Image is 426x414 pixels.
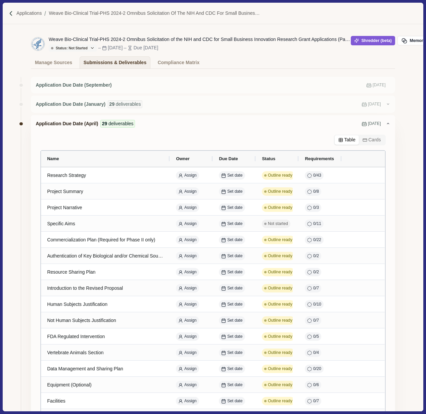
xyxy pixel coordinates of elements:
[368,101,381,107] span: [DATE]
[313,350,319,356] span: 0 / 4
[47,249,164,263] div: Authentication of Key Biological and/or Chemical Sources
[47,266,164,279] div: Resource Sharing Plan
[227,398,243,404] span: Set date
[184,269,197,275] span: Assign
[313,285,319,291] span: 0 / 7
[184,366,197,372] span: Assign
[36,120,98,127] span: Application Due Date (April)
[36,101,105,108] span: Application Due Date (January)
[268,334,292,340] span: Outline ready
[268,318,292,324] span: Outline ready
[262,156,275,161] span: Status
[184,253,197,259] span: Assign
[184,237,197,243] span: Assign
[313,205,319,211] span: 0 / 3
[268,173,292,179] span: Outline ready
[176,397,199,405] button: Assign
[219,381,245,389] button: Set date
[47,185,164,198] div: Project Summary
[219,156,238,161] span: Due Date
[227,350,243,356] span: Set date
[184,382,197,388] span: Assign
[176,236,199,244] button: Assign
[219,171,245,180] button: Set date
[268,382,292,388] span: Outline ready
[219,252,245,260] button: Set date
[227,382,243,388] span: Set date
[313,253,319,259] span: 0 / 2
[102,120,107,127] span: 29
[176,349,199,357] button: Assign
[176,300,199,309] button: Assign
[184,205,197,211] span: Assign
[268,205,292,211] span: Outline ready
[219,365,245,373] button: Set date
[36,82,111,89] span: Application Due Date (September)
[219,397,245,405] button: Set date
[373,82,386,88] span: [DATE]
[51,46,88,50] div: Status: Not Started
[16,10,42,17] p: Applications
[31,37,45,51] img: HHS.png
[219,284,245,292] button: Set date
[31,56,76,68] a: Manage Sources
[176,316,199,325] button: Assign
[154,56,203,68] a: Compliance Matrix
[219,300,245,309] button: Set date
[47,217,164,230] div: Specific Aims
[227,269,243,275] span: Set date
[47,233,164,246] div: Commercialization Plan (Required for Phase II only)
[313,398,319,404] span: 0 / 7
[227,318,243,324] span: Set date
[268,302,292,308] span: Outline ready
[184,285,197,291] span: Assign
[219,316,245,325] button: Set date
[313,366,321,372] span: 0 / 20
[219,332,245,341] button: Set date
[47,282,164,295] div: Introduction to the Revised Proposal
[158,57,199,68] div: Compliance Matrix
[47,346,164,359] div: Vertebrate Animals Section
[268,253,292,259] span: Outline ready
[219,236,245,244] button: Set date
[176,252,199,260] button: Assign
[227,302,243,308] span: Set date
[219,349,245,357] button: Set date
[80,56,150,68] a: Submissions & Deliverables
[47,378,164,392] div: Equipment (Optional)
[8,10,14,16] img: Forward slash icon
[47,362,164,375] div: Data Management and Sharing Plan
[184,334,197,340] span: Assign
[313,173,321,179] span: 0 / 43
[368,121,381,127] span: [DATE]
[47,395,164,408] div: Facilities
[184,302,197,308] span: Assign
[176,381,199,389] button: Assign
[116,101,141,108] span: deliverables
[268,221,288,227] span: Not started
[184,221,197,227] span: Assign
[47,314,164,327] div: Not Human Subjects Justification
[109,101,115,108] span: 29
[49,10,262,17] a: Weave Bio-Clinical Trial-PHS 2024-2 Omnibus Solicitation of the NIH and CDC for Small Business In...
[313,269,319,275] span: 0 / 2
[42,10,49,16] img: Forward slash icon
[305,156,334,161] span: Requirements
[268,189,292,195] span: Outline ready
[227,173,243,179] span: Set date
[47,201,164,214] div: Project Narrative
[313,318,319,324] span: 0 / 7
[176,365,199,373] button: Assign
[184,398,197,404] span: Assign
[49,36,351,43] div: Weave Bio-Clinical Trial-PHS 2024-2 Omnibus Solicitation of the NIH and CDC for Small Business In...
[268,398,292,404] span: Outline ready
[313,334,319,340] span: 0 / 5
[47,298,164,311] div: Human Subjects Justification
[268,269,292,275] span: Outline ready
[335,135,359,145] button: Table
[184,318,197,324] span: Assign
[227,189,243,195] span: Set date
[134,44,158,51] div: Due [DATE]
[176,268,199,276] button: Assign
